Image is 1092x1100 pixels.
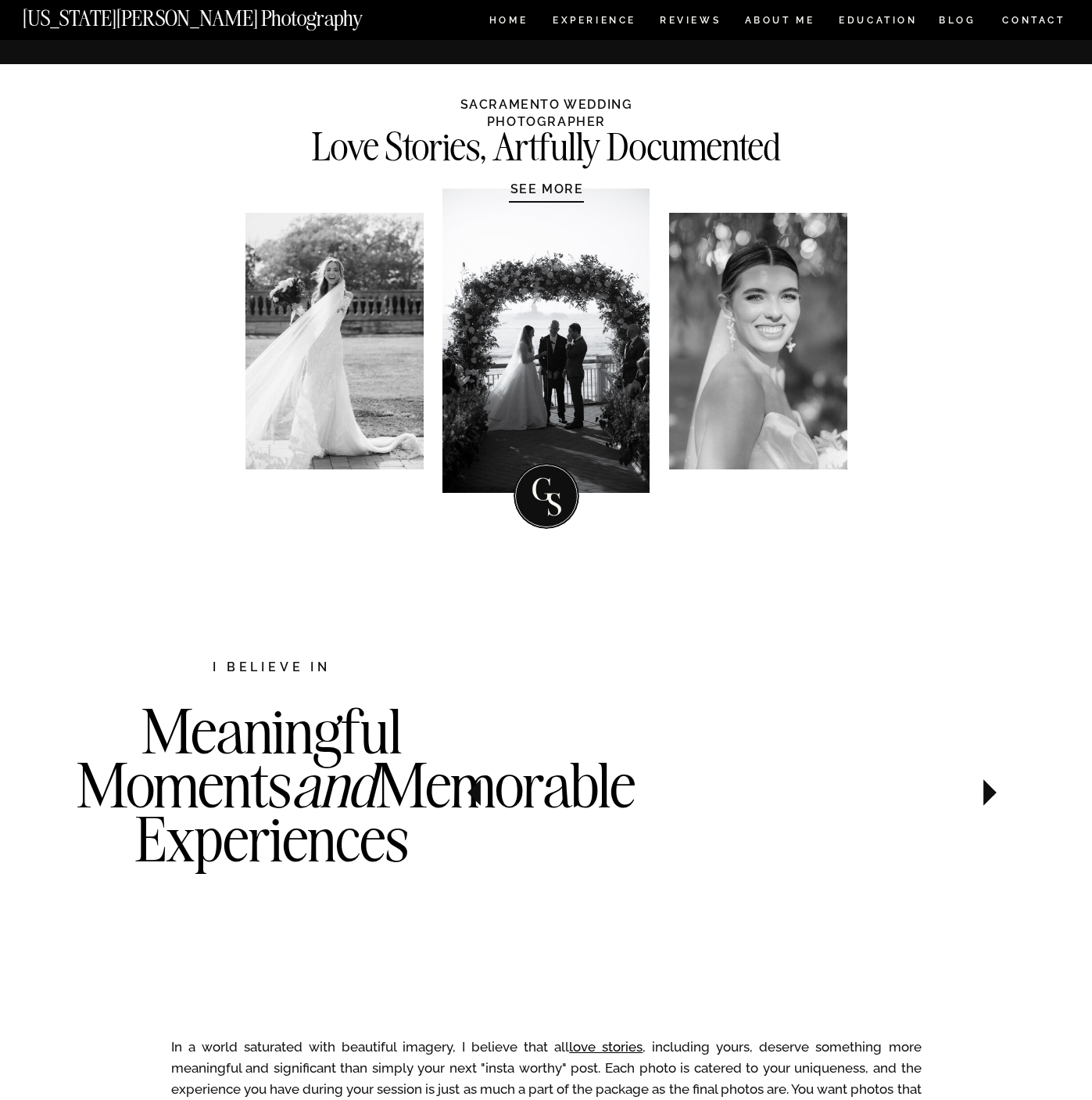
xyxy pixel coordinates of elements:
[77,704,467,929] h3: Meaningful Moments Memorable Experiences
[473,181,621,196] a: SEE MORE
[486,16,531,29] a: HOME
[553,16,635,29] a: Experience
[837,16,919,29] a: EDUCATION
[131,658,414,679] h2: I believe in
[400,96,693,128] h1: SACRAMENTO WEDDING PHOTOGRAPHER
[744,16,815,29] a: ABOUT ME
[569,1039,643,1055] a: love stories
[278,129,815,160] h2: Love Stories, Artfully Documented
[939,16,976,29] a: BLOG
[292,746,376,823] i: and
[23,8,415,21] a: [US_STATE][PERSON_NAME] Photography
[1001,12,1066,29] a: CONTACT
[660,16,718,29] a: REVIEWS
